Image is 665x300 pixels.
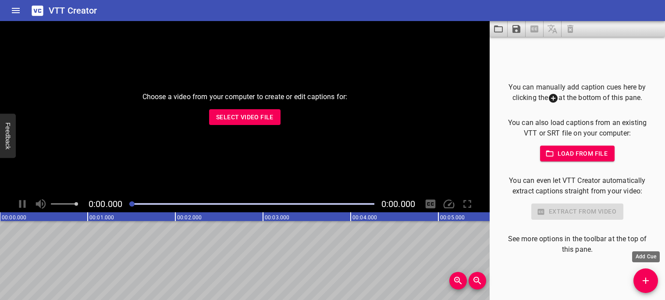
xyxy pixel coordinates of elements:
[89,199,122,209] span: Current Time
[540,146,615,162] button: Load from file
[209,109,281,125] button: Select Video File
[49,4,97,18] h6: VTT Creator
[493,24,504,34] svg: Load captions from file
[89,214,114,221] text: 00:01.000
[265,214,289,221] text: 00:03.000
[440,214,465,221] text: 00:05.000
[177,214,202,221] text: 00:02.000
[504,118,651,139] p: You can also load captions from an existing VTT or SRT file on your computer:
[381,199,415,209] span: Video Duration
[508,21,526,37] button: Save captions to file
[129,203,374,205] div: Play progress
[544,21,562,37] span: Add some captions below, then you can translate them.
[352,214,377,221] text: 00:04.000
[526,21,544,37] span: Select a video in the pane to the left, then you can automatically extract captions.
[2,214,26,221] text: 00:00.000
[469,272,486,289] button: Zoom Out
[547,148,608,159] span: Load from file
[490,21,508,37] button: Load captions from file
[216,112,274,123] span: Select Video File
[633,268,658,293] button: Add Cue
[504,175,651,196] p: You can even let VTT Creator automatically extract captions straight from your video:
[504,234,651,255] p: See more options in the toolbar at the top of this pane.
[504,82,651,104] p: You can manually add caption cues here by clicking the at the bottom of this pane.
[142,92,348,102] p: Choose a video from your computer to create or edit captions for:
[441,196,457,212] div: Playback Speed
[422,196,439,212] div: Hide/Show Captions
[459,196,476,212] div: Toggle Full Screen
[511,24,522,34] svg: Save captions to file
[449,272,467,289] button: Zoom In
